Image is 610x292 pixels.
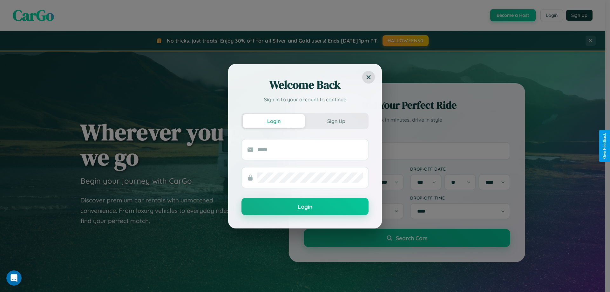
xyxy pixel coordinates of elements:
[241,77,369,92] h2: Welcome Back
[241,96,369,103] p: Sign in to your account to continue
[6,270,22,286] iframe: Intercom live chat
[602,133,607,159] div: Give Feedback
[241,198,369,215] button: Login
[305,114,367,128] button: Sign Up
[243,114,305,128] button: Login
